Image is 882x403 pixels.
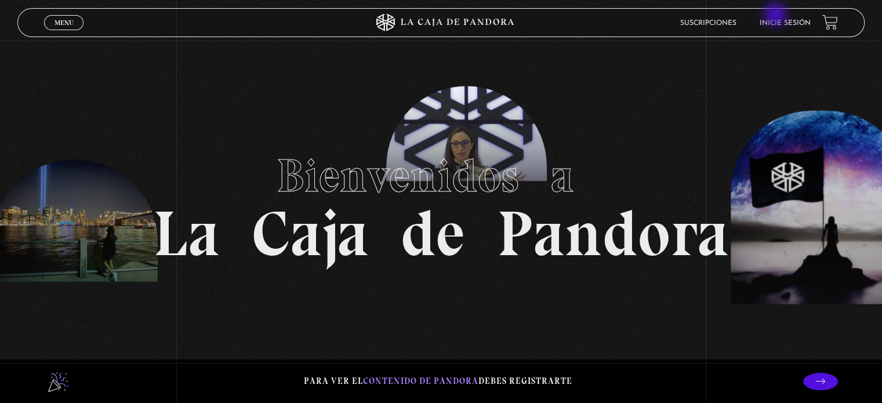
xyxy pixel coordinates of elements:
[304,373,572,389] p: Para ver el debes registrarte
[153,138,729,266] h1: La Caja de Pandora
[55,19,74,26] span: Menu
[277,148,606,204] span: Bienvenidos a
[760,20,811,27] a: Inicie sesión
[680,20,736,27] a: Suscripciones
[363,376,478,386] span: contenido de Pandora
[50,29,78,37] span: Cerrar
[822,14,838,30] a: View your shopping cart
